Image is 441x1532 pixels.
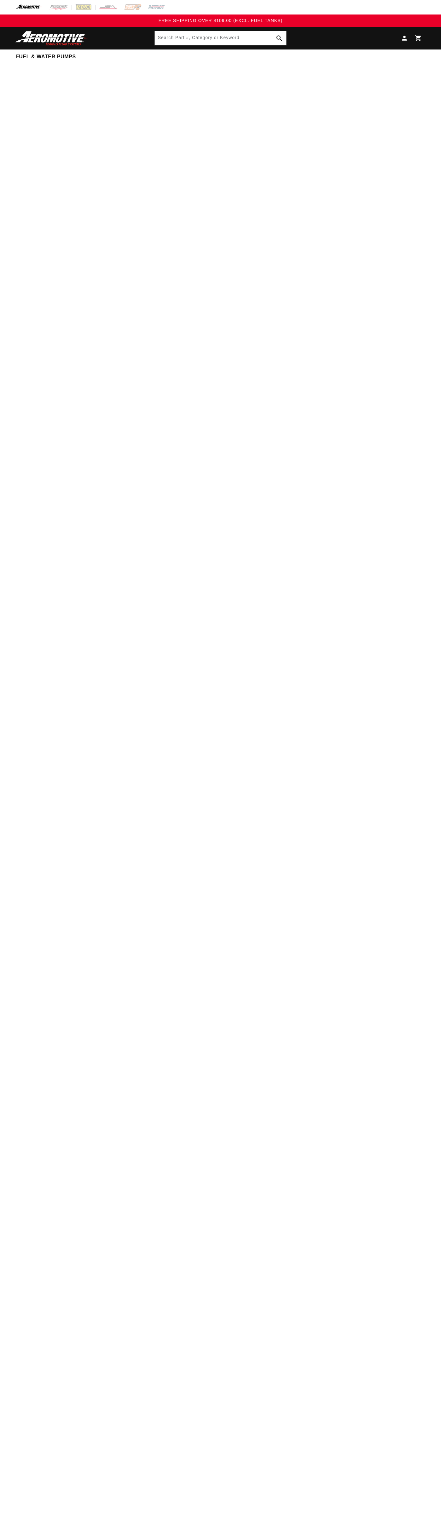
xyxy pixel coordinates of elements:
[155,31,287,45] input: Search Part #, Category or Keyword
[272,31,286,45] button: Search Part #, Category or Keyword
[14,31,92,46] img: Aeromotive
[159,18,282,23] span: FREE SHIPPING OVER $109.00 (EXCL. FUEL TANKS)
[11,49,81,64] summary: Fuel & Water Pumps
[16,54,76,60] span: Fuel & Water Pumps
